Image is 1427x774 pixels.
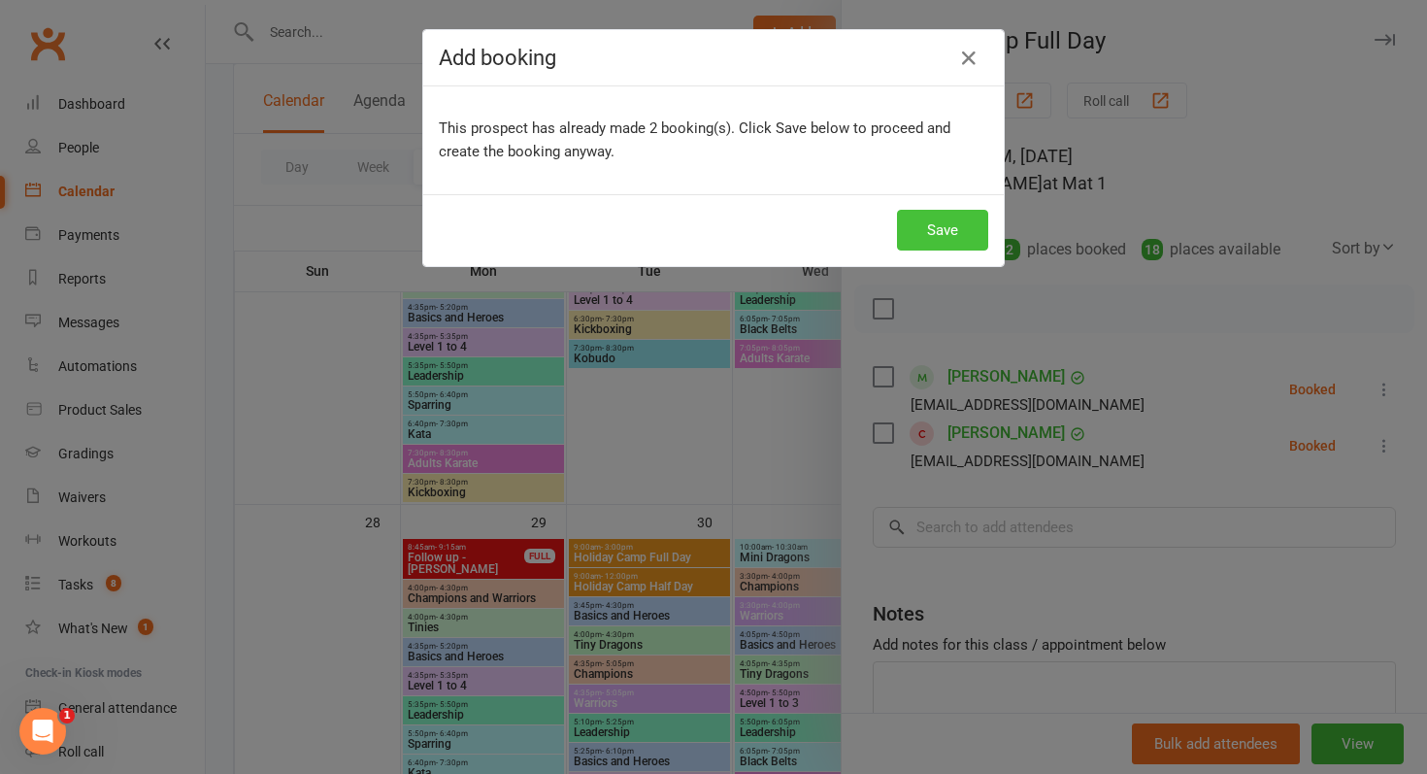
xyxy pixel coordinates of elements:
p: This prospect has already made 2 booking(s). Click Save below to proceed and create the booking a... [439,117,988,163]
h4: Add booking [439,46,988,70]
iframe: Intercom live chat [19,708,66,755]
span: 1 [59,708,75,724]
button: Save [897,210,988,251]
button: Close [953,43,984,74]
